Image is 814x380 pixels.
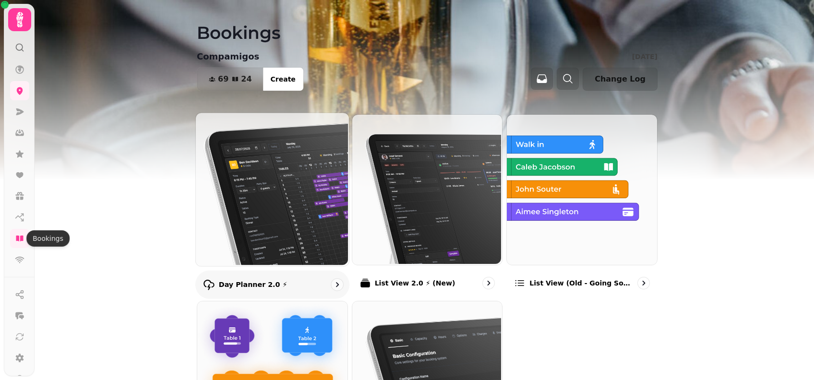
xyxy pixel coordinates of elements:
[219,280,287,289] p: Day Planner 2.0 ⚡
[195,112,349,298] a: Day Planner 2.0 ⚡Day Planner 2.0 ⚡
[529,278,634,288] p: List view (Old - going soon)
[375,278,455,288] p: List View 2.0 ⚡ (New)
[271,76,296,83] span: Create
[218,75,228,83] span: 69
[484,278,493,288] svg: go to
[595,75,646,83] span: Change Log
[332,280,342,289] svg: go to
[263,68,303,91] button: Create
[351,114,502,264] img: List View 2.0 ⚡ (New)
[197,68,263,91] button: 6924
[506,114,656,264] img: List view (Old - going soon)
[352,114,503,297] a: List View 2.0 ⚡ (New)List View 2.0 ⚡ (New)
[639,278,648,288] svg: go to
[197,50,259,63] p: Compamigos
[26,230,70,247] div: Bookings
[506,114,658,297] a: List view (Old - going soon)List view (Old - going soon)
[241,75,251,83] span: 24
[195,112,348,265] img: Day Planner 2.0 ⚡
[632,52,658,61] p: [DATE]
[583,68,658,91] button: Change Log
